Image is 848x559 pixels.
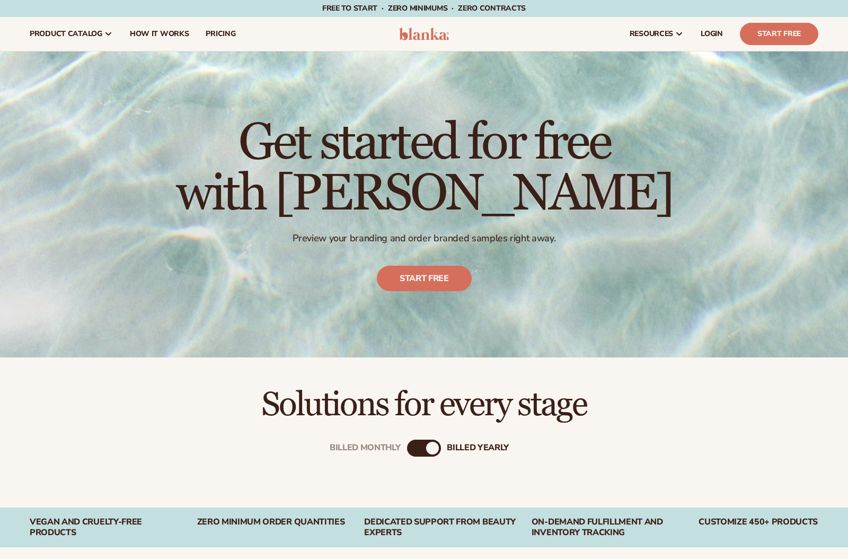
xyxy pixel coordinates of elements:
[121,17,198,51] a: How It Works
[176,118,673,220] h1: Get started for free with [PERSON_NAME]
[130,30,189,38] span: How It Works
[630,30,673,38] span: resources
[692,17,731,51] a: LOGIN
[176,232,673,244] p: Preview your branding and order branded samples right away.
[197,17,244,51] a: pricing
[377,266,472,291] a: Start free
[621,17,692,51] a: resources
[30,387,818,423] h2: Solutions for every stage
[30,517,188,537] div: Vegan and Cruelty-Free Products
[206,30,235,38] span: pricing
[21,17,121,51] a: product catalog
[701,30,723,38] span: LOGIN
[399,28,449,40] img: logo
[322,3,526,13] span: Free to start · ZERO minimums · ZERO contracts
[447,443,509,453] div: billed Yearly
[532,517,690,537] div: On-Demand Fulfillment and Inventory Tracking
[197,517,355,527] div: Zero Minimum Order QuantitieS
[30,30,102,38] span: product catalog
[740,23,818,45] a: Start Free
[364,517,522,537] div: Dedicated Support From Beauty Experts
[330,443,401,453] div: Billed Monthly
